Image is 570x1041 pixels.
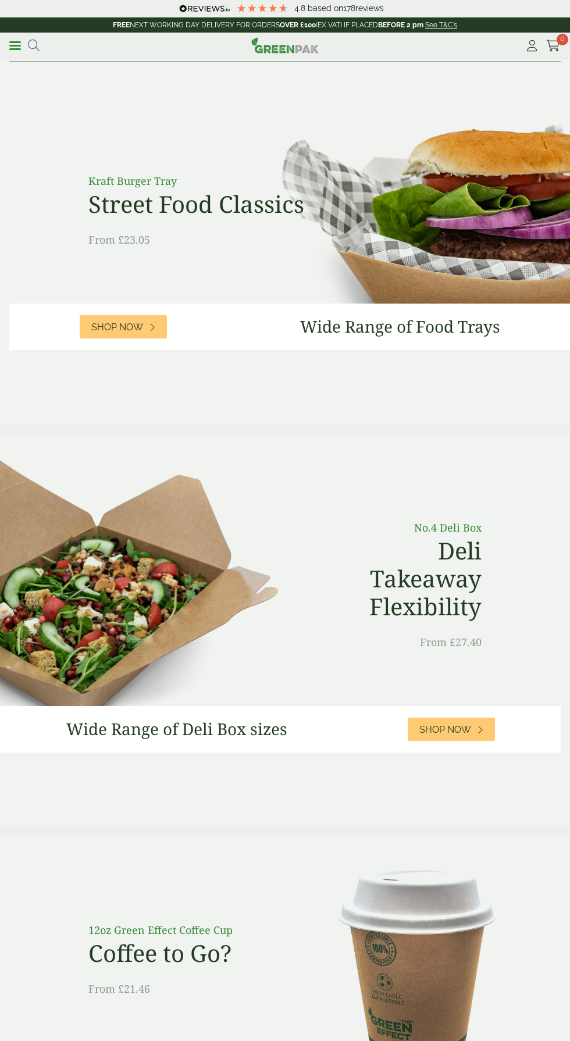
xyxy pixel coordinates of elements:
h2: Coffee to Go? [88,939,350,967]
span: 4.8 [294,3,308,13]
p: Kraft Burger Tray [88,173,350,189]
span: Based on [308,3,343,13]
span: From £23.05 [88,233,150,247]
h2: Street Food Classics [88,190,350,218]
span: Shop Now [419,724,471,735]
a: See T&C's [425,21,457,29]
img: REVIEWS.io [179,5,230,13]
span: 178 [343,3,355,13]
span: Shop Now [91,322,143,333]
span: From £21.46 [88,982,150,996]
h2: Deli Takeaway Flexibility [326,537,482,621]
span: From £27.40 [420,635,482,649]
h3: Wide Range of Food Trays [300,317,500,337]
span: reviews [355,3,384,13]
p: No.4 Deli Box [326,520,482,536]
span: 0 [557,34,568,45]
strong: OVER £100 [280,21,316,29]
strong: BEFORE 2 pm [378,21,423,29]
h3: Wide Range of Deli Box sizes [66,719,287,739]
img: GreenPak Supplies [251,37,319,54]
div: 4.78 Stars [236,3,288,13]
i: Cart [546,40,561,52]
a: Shop Now [80,315,167,338]
i: My Account [525,40,539,52]
a: 0 [546,37,561,55]
p: 12oz Green Effect Coffee Cup [88,922,350,938]
a: Shop Now [408,718,495,741]
strong: FREE [113,21,130,29]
